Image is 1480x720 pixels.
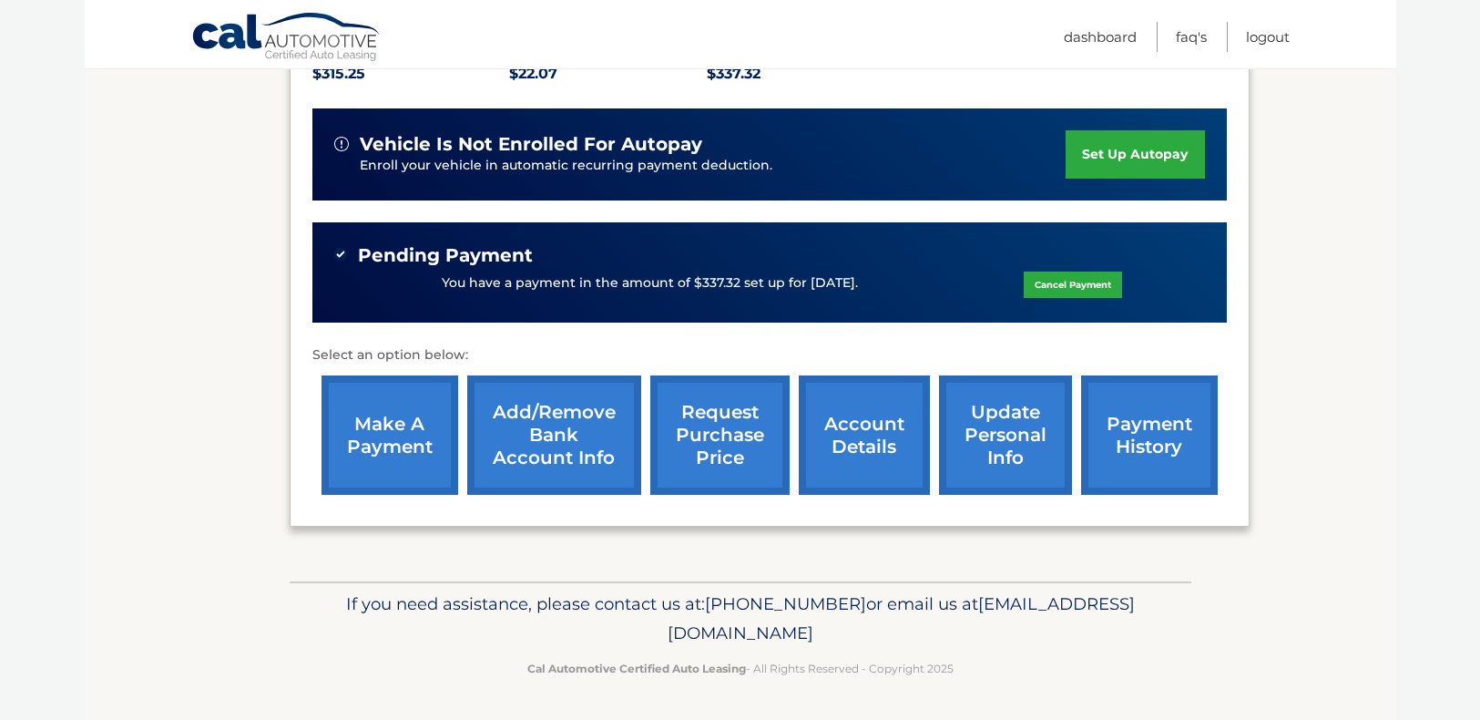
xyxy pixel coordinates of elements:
[1246,22,1290,52] a: Logout
[509,61,707,87] p: $22.07
[707,61,904,87] p: $337.32
[301,659,1179,678] p: - All Rights Reserved - Copyright 2025
[442,273,858,293] p: You have a payment in the amount of $337.32 set up for [DATE].
[301,590,1179,648] p: If you need assistance, please contact us at: or email us at
[358,244,533,267] span: Pending Payment
[334,137,349,151] img: alert-white.svg
[650,375,790,495] a: request purchase price
[191,12,383,65] a: Cal Automotive
[360,133,702,156] span: vehicle is not enrolled for autopay
[322,375,458,495] a: make a payment
[334,248,347,261] img: check-green.svg
[1066,130,1204,179] a: set up autopay
[668,593,1135,643] span: [EMAIL_ADDRESS][DOMAIN_NAME]
[1176,22,1207,52] a: FAQ's
[1081,375,1218,495] a: payment history
[1024,272,1122,298] a: Cancel Payment
[527,662,746,675] strong: Cal Automotive Certified Auto Leasing
[312,61,510,87] p: $315.25
[705,593,866,614] span: [PHONE_NUMBER]
[312,345,1227,366] p: Select an option below:
[939,375,1072,495] a: update personal info
[360,156,1067,176] p: Enroll your vehicle in automatic recurring payment deduction.
[1064,22,1137,52] a: Dashboard
[467,375,641,495] a: Add/Remove bank account info
[799,375,930,495] a: account details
